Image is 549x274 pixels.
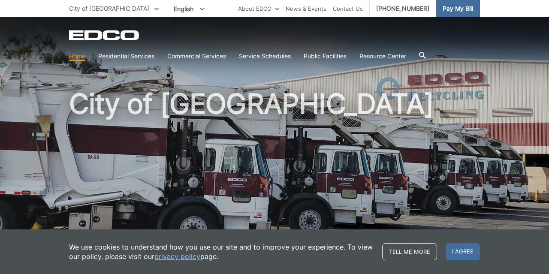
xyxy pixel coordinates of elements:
a: About EDCO [238,4,279,13]
a: EDCD logo. Return to the homepage. [69,30,140,40]
a: News & Events [286,4,326,13]
a: Service Schedules [239,51,291,61]
span: Pay My Bill [443,4,473,13]
a: Contact Us [333,4,363,13]
a: Commercial Services [167,51,226,61]
a: Resource Center [359,51,406,61]
p: We use cookies to understand how you use our site and to improve your experience. To view our pol... [69,242,374,261]
span: English [167,2,211,16]
a: Residential Services [98,51,154,61]
a: Home [69,51,85,61]
span: City of [GEOGRAPHIC_DATA] [69,5,149,12]
a: privacy policy [154,252,200,261]
a: Public Facilities [304,51,347,61]
a: Tell me more [382,243,437,260]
